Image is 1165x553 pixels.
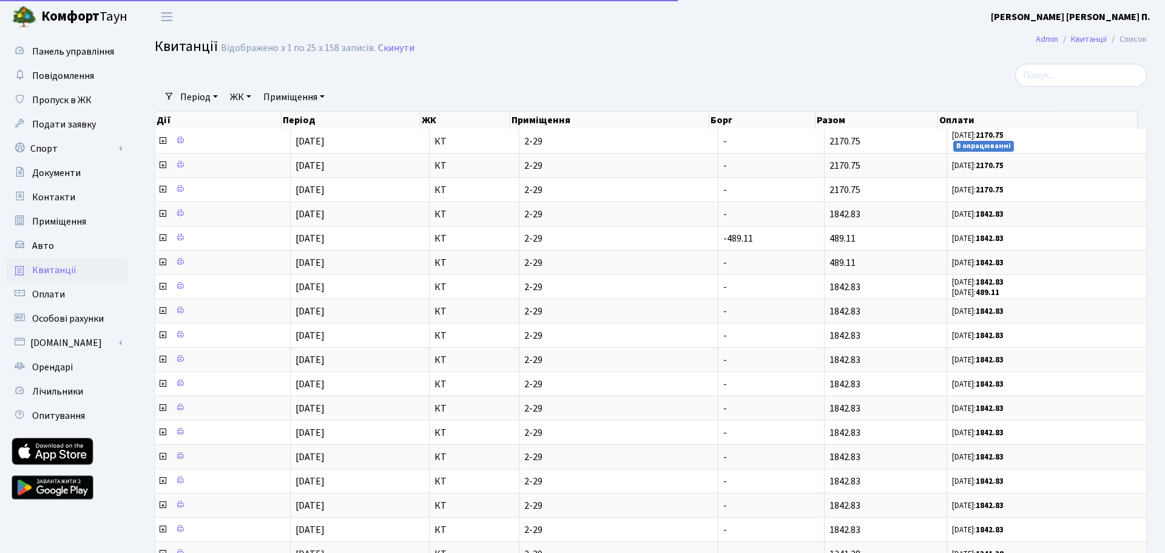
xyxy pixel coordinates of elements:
[524,525,713,535] span: 2-29
[32,191,75,204] span: Контакти
[152,7,182,27] button: Переключити навігацію
[829,159,860,172] span: 2170.75
[524,477,713,486] span: 2-29
[295,183,325,197] span: [DATE]
[434,185,514,195] span: КТ
[1071,33,1107,46] a: Квитанції
[1018,27,1165,52] nav: breadcrumb
[976,257,1004,268] b: 1842.83
[295,402,325,415] span: [DATE]
[524,258,713,268] span: 2-29
[976,277,1004,288] b: 1842.83
[295,305,325,318] span: [DATE]
[6,112,127,137] a: Подати заявку
[723,159,727,172] span: -
[952,403,1004,414] small: [DATE]:
[295,135,325,148] span: [DATE]
[12,5,36,29] img: logo.png
[282,112,421,129] th: Період
[829,135,860,148] span: 2170.75
[723,523,727,537] span: -
[524,331,713,341] span: 2-29
[976,476,1004,487] b: 1842.83
[378,42,414,54] a: Скинути
[434,379,514,389] span: КТ
[976,233,1004,244] b: 1842.83
[221,42,376,54] div: Відображено з 1 по 25 з 158 записів.
[829,256,856,270] span: 489.11
[295,256,325,270] span: [DATE]
[723,305,727,318] span: -
[723,256,727,270] span: -
[952,330,1004,341] small: [DATE]:
[829,426,860,439] span: 1842.83
[524,234,713,243] span: 2-29
[952,209,1004,220] small: [DATE]:
[434,501,514,511] span: КТ
[295,353,325,367] span: [DATE]
[32,263,76,277] span: Квитанції
[976,330,1004,341] b: 1842.83
[723,183,727,197] span: -
[938,112,1138,129] th: Оплати
[976,452,1004,463] b: 1842.83
[32,93,92,107] span: Пропуск в ЖК
[952,233,1004,244] small: [DATE]:
[434,404,514,413] span: КТ
[32,361,73,374] span: Орендарі
[295,499,325,512] span: [DATE]
[952,160,1004,171] small: [DATE]:
[952,257,1004,268] small: [DATE]:
[6,404,127,428] a: Опитування
[723,402,727,415] span: -
[1015,64,1147,87] input: Пошук...
[524,452,713,462] span: 2-29
[952,277,1004,288] small: [DATE]:
[6,379,127,404] a: Лічильники
[6,64,127,88] a: Повідомлення
[952,427,1004,438] small: [DATE]:
[524,209,713,219] span: 2-29
[952,355,1004,365] small: [DATE]:
[32,45,114,58] span: Панель управління
[6,137,127,161] a: Спорт
[991,10,1150,24] a: [PERSON_NAME] [PERSON_NAME] П.
[6,39,127,64] a: Панель управління
[952,452,1004,463] small: [DATE]:
[976,403,1004,414] b: 1842.83
[952,306,1004,317] small: [DATE]:
[976,130,1004,141] b: 2170.75
[976,524,1004,535] b: 1842.83
[295,208,325,221] span: [DATE]
[709,112,815,129] th: Борг
[524,185,713,195] span: 2-29
[295,426,325,439] span: [DATE]
[723,329,727,342] span: -
[524,404,713,413] span: 2-29
[32,385,83,398] span: Лічильники
[41,7,100,26] b: Комфорт
[976,160,1004,171] b: 2170.75
[295,475,325,488] span: [DATE]
[32,118,96,131] span: Подати заявку
[829,450,860,464] span: 1842.83
[829,475,860,488] span: 1842.83
[6,307,127,331] a: Особові рахунки
[723,450,727,464] span: -
[258,87,329,107] a: Приміщення
[723,475,727,488] span: -
[32,239,54,253] span: Авто
[295,329,325,342] span: [DATE]
[829,499,860,512] span: 1842.83
[952,185,1004,195] small: [DATE]:
[6,209,127,234] a: Приміщення
[6,161,127,185] a: Документи
[225,87,256,107] a: ЖК
[295,378,325,391] span: [DATE]
[32,166,81,180] span: Документи
[6,258,127,282] a: Квитанції
[6,234,127,258] a: Авто
[434,355,514,365] span: КТ
[723,232,753,245] span: -489.11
